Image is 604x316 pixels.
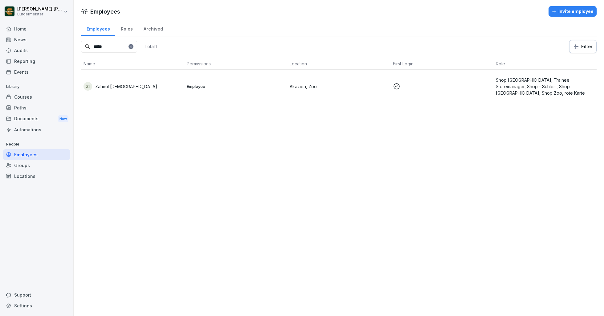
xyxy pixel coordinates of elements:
[549,6,597,17] button: Invite employee
[95,83,157,90] p: Zahirul [DEMOGRAPHIC_DATA]
[187,84,285,89] p: Employee
[290,83,388,90] p: Akazien, Zoo
[3,67,70,77] a: Events
[287,58,390,70] th: Location
[115,20,138,36] a: Roles
[3,300,70,311] a: Settings
[58,115,68,122] div: New
[3,23,70,34] a: Home
[3,289,70,300] div: Support
[3,113,70,125] div: Documents
[17,12,62,16] p: Burgermeister
[17,6,62,12] p: [PERSON_NAME] [PERSON_NAME]
[84,82,92,91] div: ZI
[184,58,288,70] th: Permissions
[390,58,494,70] th: First Login
[569,40,596,53] button: Filter
[81,58,184,70] th: Name
[3,82,70,92] p: Library
[552,8,594,15] div: Invite employee
[81,20,115,36] a: Employees
[573,43,593,50] div: Filter
[3,139,70,149] p: People
[145,43,157,49] p: Total: 1
[3,45,70,56] a: Audits
[3,102,70,113] a: Paths
[3,56,70,67] a: Reporting
[3,113,70,125] a: DocumentsNew
[493,58,597,70] th: Role
[3,34,70,45] a: News
[138,20,168,36] a: Archived
[3,124,70,135] a: Automations
[3,149,70,160] a: Employees
[3,171,70,182] a: Locations
[90,7,120,16] h1: Employees
[496,77,594,96] p: Shop [GEOGRAPHIC_DATA], Trainee Storemanager, Shop - Schlesi, Shop [GEOGRAPHIC_DATA], Shop Zoo, r...
[3,160,70,171] a: Groups
[3,92,70,102] a: Courses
